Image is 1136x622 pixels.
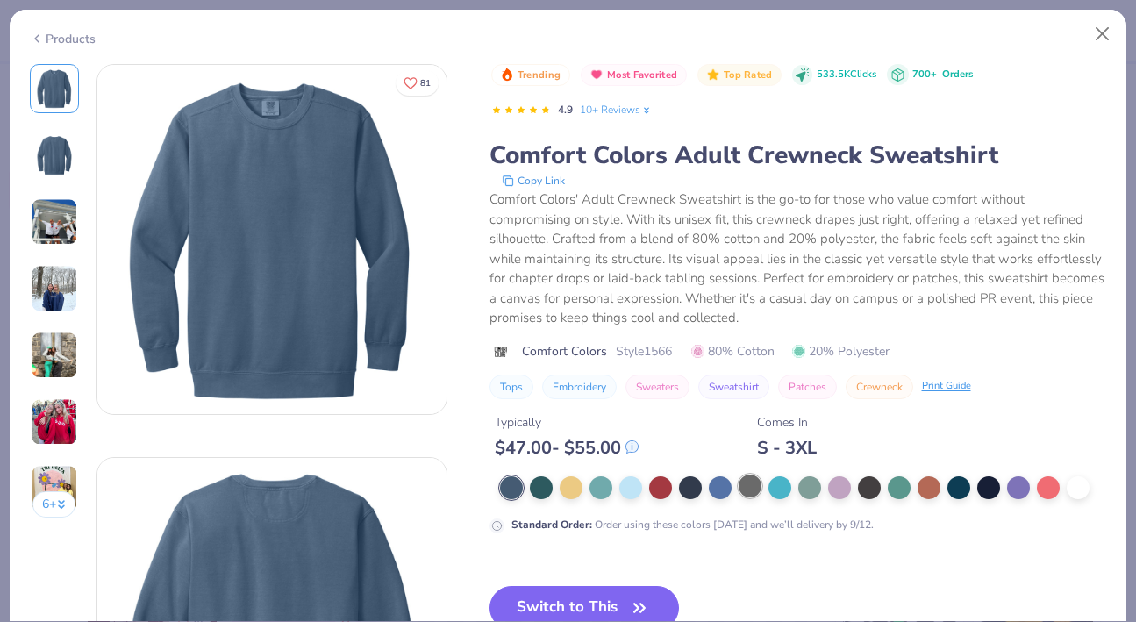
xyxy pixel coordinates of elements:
[97,65,447,414] img: Front
[491,64,570,87] button: Badge Button
[706,68,720,82] img: Top Rated sort
[625,375,689,399] button: Sweaters
[589,68,604,82] img: Most Favorited sort
[396,70,439,96] button: Like
[691,342,775,361] span: 80% Cotton
[757,413,817,432] div: Comes In
[1086,18,1119,51] button: Close
[31,332,78,379] img: User generated content
[32,491,75,518] button: 6+
[511,517,874,533] div: Order using these colors [DATE] and we’ll delivery by 9/12.
[724,70,773,80] span: Top Rated
[922,379,971,394] div: Print Guide
[542,375,617,399] button: Embroidery
[697,64,782,87] button: Badge Button
[31,265,78,312] img: User generated content
[30,30,96,48] div: Products
[31,198,78,246] img: User generated content
[912,68,973,82] div: 700+
[581,64,687,87] button: Badge Button
[518,70,561,80] span: Trending
[491,97,551,125] div: 4.9 Stars
[489,189,1107,328] div: Comfort Colors' Adult Crewneck Sweatshirt is the go-to for those who value comfort without compro...
[580,102,653,118] a: 10+ Reviews
[497,172,570,189] button: copy to clipboard
[420,79,431,88] span: 81
[31,398,78,446] img: User generated content
[489,139,1107,172] div: Comfort Colors Adult Crewneck Sweatshirt
[511,518,592,532] strong: Standard Order :
[846,375,913,399] button: Crewneck
[31,465,78,512] img: User generated content
[607,70,677,80] span: Most Favorited
[616,342,672,361] span: Style 1566
[817,68,876,82] span: 533.5K Clicks
[489,375,533,399] button: Tops
[495,437,639,459] div: $ 47.00 - $ 55.00
[757,437,817,459] div: S - 3XL
[495,413,639,432] div: Typically
[778,375,837,399] button: Patches
[500,68,514,82] img: Trending sort
[792,342,890,361] span: 20% Polyester
[698,375,769,399] button: Sweatshirt
[33,68,75,110] img: Front
[942,68,973,81] span: Orders
[522,342,607,361] span: Comfort Colors
[33,134,75,176] img: Back
[558,103,573,117] span: 4.9
[489,345,513,359] img: brand logo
